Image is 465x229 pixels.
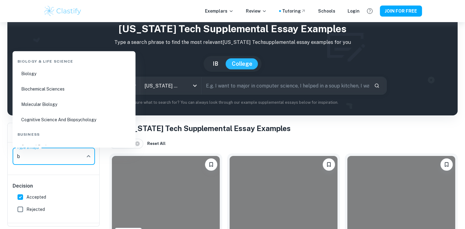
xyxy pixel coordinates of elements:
[17,145,40,150] label: Type a major
[440,158,453,171] button: Please log in to bookmark exemplars
[26,206,45,213] span: Rejected
[318,8,335,14] a: Schools
[205,8,234,14] p: Exemplars
[202,77,369,94] input: E.g. I want to major in computer science, I helped in a soup kitchen, I want to join the debate t...
[246,8,267,14] p: Review
[191,81,199,90] button: Open
[380,6,422,17] button: JOIN FOR FREE
[372,80,382,91] button: Search
[12,39,453,46] p: Type a search phrase to find the most relevant [US_STATE] Tech supplemental essay examples for you
[282,8,306,14] a: Tutoring
[15,112,133,126] li: Cognitive Science And Biopsychology
[15,53,133,66] div: Biology & Life Science
[226,58,258,69] button: College
[323,158,335,171] button: Please log in to bookmark exemplars
[348,8,360,14] a: Login
[15,97,133,111] li: Molecular Biology
[43,5,82,17] img: Clastify logo
[26,194,46,200] span: Accepted
[12,99,453,106] p: Not sure what to search for? You can always look through our example supplemental essays below fo...
[12,21,453,36] h1: [US_STATE] Tech Supplemental Essay Examples
[15,126,133,139] div: Business
[15,82,133,96] li: Biochemical Sciences
[109,123,458,134] h1: All [US_STATE] Tech Supplemental Essay Examples
[146,139,167,148] button: Reset All
[207,58,224,69] button: IB
[205,158,217,171] button: Please log in to bookmark exemplars
[13,182,95,190] h6: Decision
[15,66,133,80] li: Biology
[365,6,375,16] button: Help and Feedback
[84,152,93,161] button: Close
